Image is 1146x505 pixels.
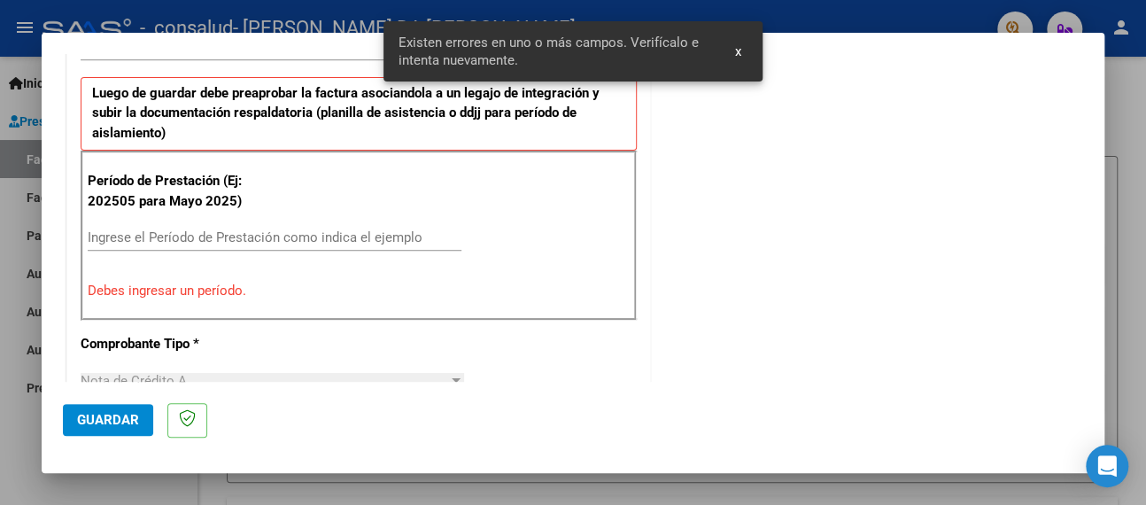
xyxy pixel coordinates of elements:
p: Comprobante Tipo * [81,334,247,354]
strong: Luego de guardar debe preaprobar la factura asociandola a un legajo de integración y subir la doc... [92,85,600,141]
button: x [721,35,755,67]
p: Período de Prestación (Ej: 202505 para Mayo 2025) [88,171,251,211]
span: Existen errores en uno o más campos. Verifícalo e intenta nuevamente. [398,34,713,69]
span: Nota de Crédito A [81,373,187,389]
p: Debes ingresar un período. [88,281,630,301]
div: Open Intercom Messenger [1086,445,1128,487]
button: Guardar [63,404,153,436]
span: Guardar [77,412,139,428]
span: x [735,43,741,59]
